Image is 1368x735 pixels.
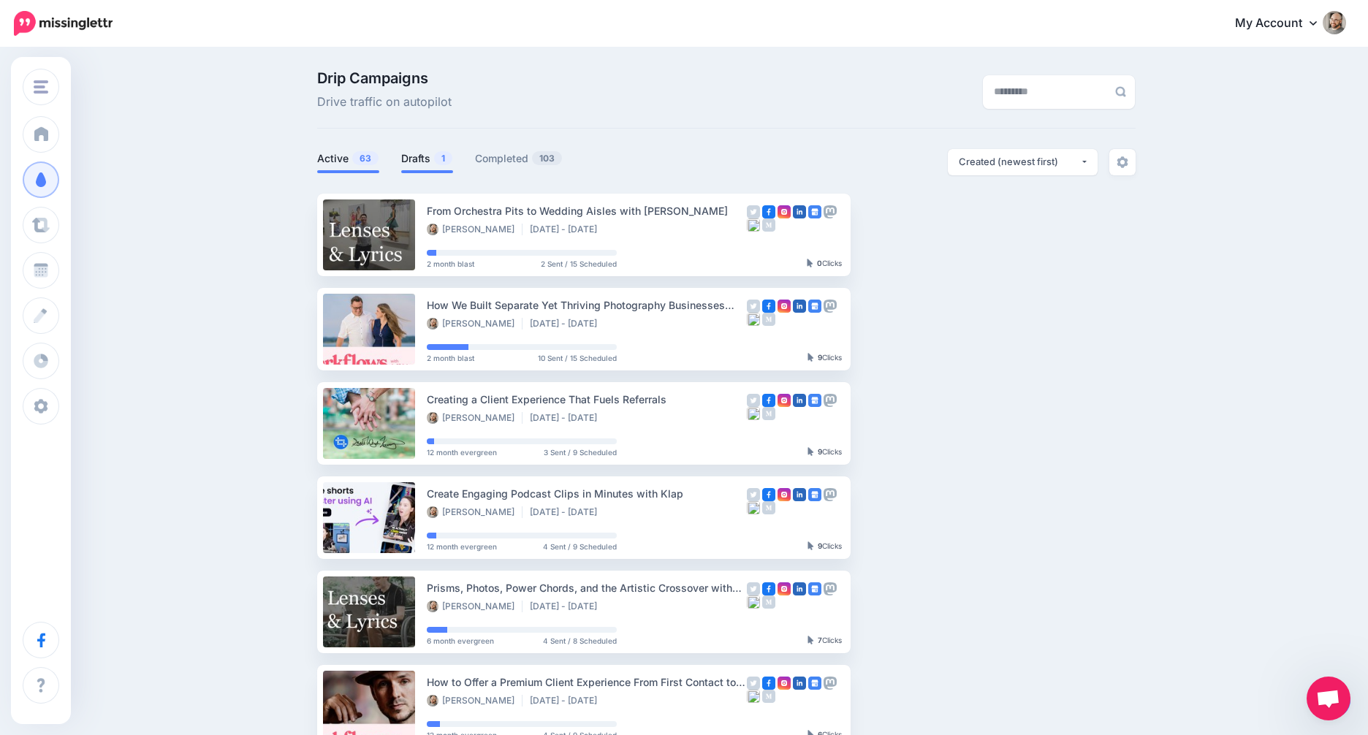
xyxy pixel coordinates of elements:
[530,224,604,235] li: [DATE] - [DATE]
[824,300,837,313] img: mastodon-grey-square.png
[538,354,617,362] span: 10 Sent / 15 Scheduled
[824,205,837,218] img: mastodon-grey-square.png
[824,677,837,690] img: mastodon-grey-square.png
[352,151,379,165] span: 63
[807,542,842,551] div: Clicks
[762,300,775,313] img: facebook-square.png
[747,218,760,232] img: bluesky-square.png
[317,150,379,167] a: Active63
[762,501,775,514] img: medium-grey-square.png
[427,506,522,518] li: [PERSON_NAME]
[14,11,113,36] img: Missinglettr
[427,412,522,424] li: [PERSON_NAME]
[808,300,821,313] img: google_business-square.png
[747,582,760,595] img: twitter-grey-square.png
[818,353,822,362] b: 9
[747,205,760,218] img: twitter-grey-square.png
[762,407,775,420] img: medium-grey-square.png
[1115,86,1126,97] img: search-grey-6.png
[532,151,562,165] span: 103
[747,407,760,420] img: bluesky-square.png
[427,485,747,502] div: Create Engaging Podcast Clips in Minutes with Klap
[948,149,1098,175] button: Created (newest first)
[543,543,617,550] span: 4 Sent / 9 Scheduled
[818,447,822,456] b: 9
[427,695,522,707] li: [PERSON_NAME]
[747,313,760,326] img: bluesky-square.png
[778,488,791,501] img: instagram-square.png
[807,448,842,457] div: Clicks
[475,150,563,167] a: Completed103
[427,674,747,690] div: How to Offer a Premium Client Experience From First Contact to Delivery with Miles [PERSON_NAME] ...
[807,259,813,267] img: pointer-grey-darker.png
[427,318,522,330] li: [PERSON_NAME]
[747,690,760,703] img: bluesky-square.png
[793,677,806,690] img: linkedin-square.png
[959,155,1080,169] div: Created (newest first)
[530,695,604,707] li: [DATE] - [DATE]
[793,488,806,501] img: linkedin-square.png
[747,595,760,609] img: bluesky-square.png
[541,260,617,267] span: 2 Sent / 15 Scheduled
[808,488,821,501] img: google_business-square.png
[818,636,822,644] b: 7
[807,447,814,456] img: pointer-grey-darker.png
[1220,6,1346,42] a: My Account
[793,394,806,407] img: linkedin-square.png
[778,300,791,313] img: instagram-square.png
[747,488,760,501] img: twitter-grey-square.png
[762,205,775,218] img: facebook-square.png
[762,595,775,609] img: medium-grey-square.png
[762,690,775,703] img: medium-grey-square.png
[793,205,806,218] img: linkedin-square.png
[778,677,791,690] img: instagram-square.png
[427,260,474,267] span: 2 month blast
[824,394,837,407] img: mastodon-grey-square.png
[427,297,747,313] div: How We Built Separate Yet Thriving Photography Businesses Under One Roof with [PERSON_NAME] + [PE...
[530,601,604,612] li: [DATE] - [DATE]
[762,582,775,595] img: facebook-square.png
[793,300,806,313] img: linkedin-square.png
[808,394,821,407] img: google_business-square.png
[778,394,791,407] img: instagram-square.png
[807,354,842,362] div: Clicks
[427,449,497,456] span: 12 month evergreen
[1307,677,1350,720] div: Open chat
[824,582,837,595] img: mastodon-grey-square.png
[747,677,760,690] img: twitter-grey-square.png
[762,677,775,690] img: facebook-square.png
[762,313,775,326] img: medium-grey-square.png
[807,636,814,644] img: pointer-grey-darker.png
[427,224,522,235] li: [PERSON_NAME]
[793,582,806,595] img: linkedin-square.png
[530,412,604,424] li: [DATE] - [DATE]
[543,637,617,644] span: 4 Sent / 8 Scheduled
[1117,156,1128,168] img: settings-grey.png
[34,80,48,94] img: menu.png
[824,488,837,501] img: mastodon-grey-square.png
[807,636,842,645] div: Clicks
[747,300,760,313] img: twitter-grey-square.png
[530,318,604,330] li: [DATE] - [DATE]
[762,488,775,501] img: facebook-square.png
[317,93,452,112] span: Drive traffic on autopilot
[434,151,452,165] span: 1
[762,218,775,232] img: medium-grey-square.png
[778,582,791,595] img: instagram-square.png
[427,637,494,644] span: 6 month evergreen
[807,541,814,550] img: pointer-grey-darker.png
[808,677,821,690] img: google_business-square.png
[807,353,814,362] img: pointer-grey-darker.png
[747,394,760,407] img: twitter-grey-square.png
[427,601,522,612] li: [PERSON_NAME]
[762,394,775,407] img: facebook-square.png
[427,202,747,219] div: From Orchestra Pits to Wedding Aisles with [PERSON_NAME]
[427,543,497,550] span: 12 month evergreen
[530,506,604,518] li: [DATE] - [DATE]
[401,150,453,167] a: Drafts1
[807,259,842,268] div: Clicks
[808,205,821,218] img: google_business-square.png
[778,205,791,218] img: instagram-square.png
[747,501,760,514] img: bluesky-square.png
[808,582,821,595] img: google_business-square.png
